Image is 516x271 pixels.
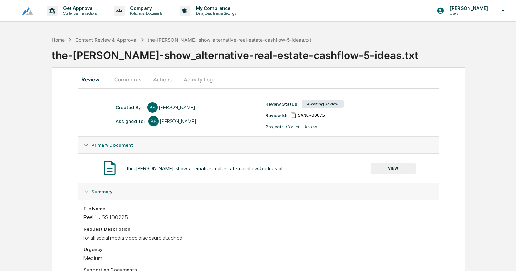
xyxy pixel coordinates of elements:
span: Primary Document [91,142,133,148]
div: the-[PERSON_NAME]-show_alternative-real-estate-cashflow-5-ideas.txt [148,37,311,43]
div: Reel 1: JSS 100225 [83,214,433,221]
div: BS [147,102,158,113]
div: Primary Document [78,137,438,153]
p: Company [125,6,166,11]
p: Content & Transactions [58,11,100,16]
div: secondary tabs example [78,71,439,88]
button: Review [78,71,109,88]
p: [PERSON_NAME] [444,6,492,11]
p: Get Approval [58,6,100,11]
p: Data, Deadlines & Settings [190,11,239,16]
div: [PERSON_NAME] [159,105,195,110]
img: Document Icon [101,159,118,176]
div: Created By: ‎ ‎ [116,105,144,110]
div: Medium [83,255,433,261]
p: My Compliance [190,6,239,11]
div: Awaiting Review [302,100,344,108]
div: [PERSON_NAME] [160,118,196,124]
p: Policies & Documents [125,11,166,16]
button: Comments [109,71,147,88]
div: Primary Document [78,153,438,183]
div: the-[PERSON_NAME]-show_alternative-real-estate-cashflow-5-ideas.txt [52,43,516,61]
p: Users [444,11,492,16]
span: f56d4dc4-facc-45e9-bd47-33dc53787a50 [298,113,325,118]
div: BS [148,116,159,126]
img: logo [17,7,33,15]
div: Assigned To: [116,118,145,124]
div: Request Description [83,226,433,232]
div: Summary [78,183,438,200]
div: Review Id: [265,113,287,118]
iframe: Open customer support [494,248,513,267]
span: Summary [91,189,112,194]
div: Content Review & Approval [75,37,137,43]
button: Actions [147,71,178,88]
button: Activity Log [178,71,218,88]
div: the-[PERSON_NAME]-show_alternative-real-estate-cashflow-5-ideas.txt [127,166,283,171]
div: Home [52,37,65,43]
div: for all social media video disclosure attached [83,234,433,241]
div: Urgency [83,246,433,252]
div: File Name [83,206,433,211]
div: Content Review [286,124,317,129]
div: Review Status: [265,101,298,107]
div: Project: [265,124,283,129]
button: VIEW [371,163,416,174]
